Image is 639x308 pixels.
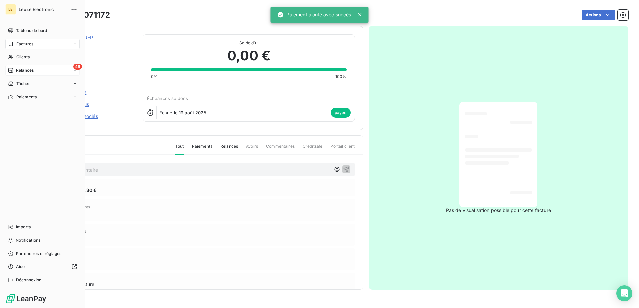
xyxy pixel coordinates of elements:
[19,7,67,12] span: Leuze Electronic
[16,94,37,100] span: Paiements
[175,143,184,155] span: Tout
[331,108,351,118] span: payée
[192,143,212,154] span: Paiements
[16,67,34,73] span: Relances
[16,224,31,230] span: Imports
[147,96,188,101] span: Échéances soldées
[62,9,110,21] h3: 2090071172
[303,143,323,154] span: Creditsafe
[220,143,238,154] span: Relances
[277,9,351,21] div: Paiement ajouté avec succès
[330,143,355,154] span: Portail client
[446,207,551,214] span: Pas de visualisation possible pour cette facture
[616,285,632,301] div: Open Intercom Messenger
[16,28,47,34] span: Tableau de bord
[16,81,30,87] span: Tâches
[76,187,97,194] span: 510,30 €
[151,40,347,46] span: Solde dû :
[5,4,16,15] div: LE
[246,143,258,154] span: Avoirs
[227,46,270,66] span: 0,00 €
[52,42,135,48] span: 280586
[5,261,80,272] a: Aide
[73,64,82,70] span: 46
[16,251,61,257] span: Paramètres et réglages
[266,143,295,154] span: Commentaires
[582,10,615,20] button: Actions
[335,74,347,80] span: 100%
[151,74,158,80] span: 0%
[16,237,40,243] span: Notifications
[159,110,206,115] span: Échue le 19 août 2025
[16,264,25,270] span: Aide
[16,54,30,60] span: Clients
[5,293,47,304] img: Logo LeanPay
[16,277,42,283] span: Déconnexion
[16,41,33,47] span: Factures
